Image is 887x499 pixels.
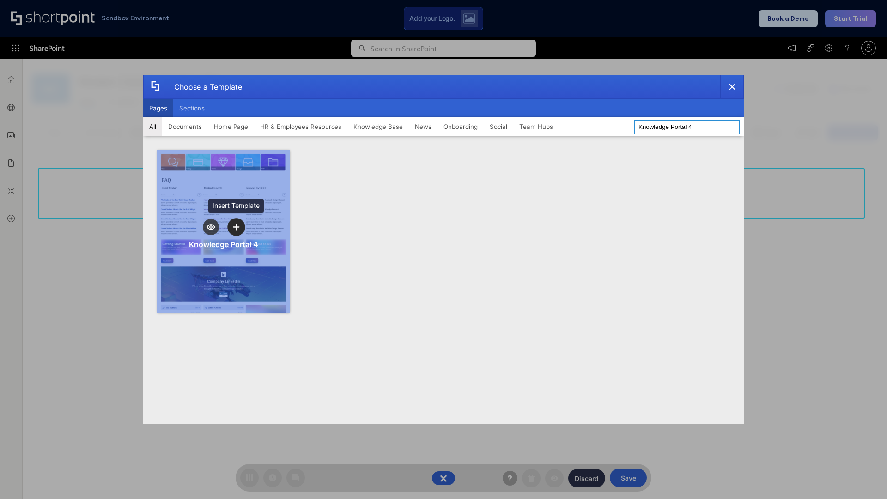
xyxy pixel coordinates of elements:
[173,99,211,117] button: Sections
[162,117,208,136] button: Documents
[167,75,242,98] div: Choose a Template
[513,117,559,136] button: Team Hubs
[143,75,744,424] div: template selector
[189,240,258,249] div: Knowledge Portal 4
[143,117,162,136] button: All
[634,120,740,134] input: Search
[143,99,173,117] button: Pages
[484,117,513,136] button: Social
[437,117,484,136] button: Onboarding
[254,117,347,136] button: HR & Employees Resources
[409,117,437,136] button: News
[208,117,254,136] button: Home Page
[841,455,887,499] iframe: Chat Widget
[347,117,409,136] button: Knowledge Base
